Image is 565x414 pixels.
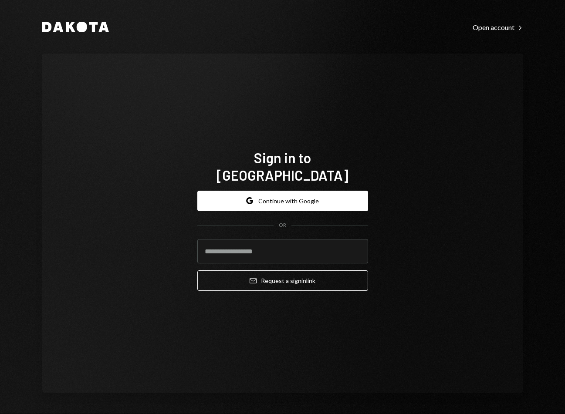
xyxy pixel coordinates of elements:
[197,270,368,291] button: Request a signinlink
[473,22,523,32] a: Open account
[473,23,523,32] div: Open account
[197,191,368,211] button: Continue with Google
[279,222,286,229] div: OR
[197,149,368,184] h1: Sign in to [GEOGRAPHIC_DATA]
